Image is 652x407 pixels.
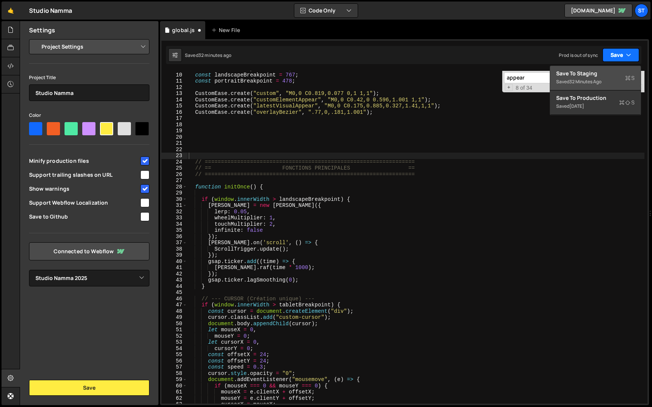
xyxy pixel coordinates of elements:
span: 8 of 34 [513,85,535,91]
div: Studio Namma [29,6,72,15]
div: 41 [161,265,187,271]
div: 21 [161,140,187,147]
div: 43 [161,277,187,283]
div: 23 [161,153,187,159]
span: Save to Github [29,213,139,220]
div: 18 [161,122,187,128]
div: 57 [161,364,187,370]
div: 37 [161,240,187,246]
span: S [619,99,635,106]
a: [DOMAIN_NAME] [564,4,632,17]
div: 16 [161,109,187,116]
div: 24 [161,159,187,165]
span: Support Webflow Localization [29,199,139,207]
div: Saved [185,52,231,58]
div: 17 [161,115,187,122]
div: 38 [161,246,187,252]
div: Saved [556,102,635,111]
div: 36 [161,234,187,240]
div: 48 [161,308,187,315]
div: 62 [161,395,187,402]
button: Save [603,48,639,62]
label: Color [29,112,41,119]
div: Prod is out of sync [559,52,598,58]
div: 14 [161,97,187,103]
div: 60 [161,383,187,389]
div: 61 [161,389,187,395]
div: 29 [161,190,187,196]
a: St [635,4,648,17]
div: 26 [161,171,187,178]
div: 39 [161,252,187,259]
div: 19 [161,128,187,134]
div: 10 [161,72,187,78]
div: 55 [161,352,187,358]
span: Show warnings [29,185,139,193]
span: Support trailing slashes on URL [29,171,139,179]
div: 44 [161,283,187,290]
div: 12 [161,84,187,91]
div: Save to Staging [556,70,635,77]
div: 47 [161,302,187,308]
div: 27 [161,177,187,184]
a: 🤙 [2,2,20,20]
div: 40 [161,259,187,265]
div: 54 [161,346,187,352]
div: 32 minutes ago [198,52,231,58]
div: 11 [161,78,187,84]
div: 52 [161,333,187,340]
div: 28 [161,184,187,190]
div: 56 [161,358,187,364]
span: Toggle Replace mode [505,84,513,91]
div: Save to Production [556,94,635,102]
div: 13 [161,90,187,97]
button: Code Only [294,4,358,17]
div: 32 [161,209,187,215]
div: 25 [161,165,187,171]
div: 53 [161,339,187,346]
div: 33 [161,215,187,221]
div: global.js [172,26,195,34]
div: 42 [161,271,187,277]
span: S [625,74,635,82]
div: 15 [161,103,187,109]
div: 58 [161,370,187,377]
div: 51 [161,327,187,333]
label: Project Title [29,74,56,81]
div: 22 [161,147,187,153]
div: 45 [161,289,187,296]
div: 35 [161,227,187,234]
div: 31 [161,202,187,209]
div: 59 [161,376,187,383]
div: Saved [556,77,635,86]
a: Connected to Webflow [29,242,149,260]
button: Save [29,380,149,396]
span: Minify production files [29,157,139,165]
div: 34 [161,221,187,228]
button: Save to StagingS Saved32 minutes ago [550,66,641,90]
input: Project name [29,84,149,101]
div: 20 [161,134,187,141]
div: 49 [161,314,187,321]
div: 30 [161,196,187,203]
div: New File [211,26,243,34]
div: 46 [161,296,187,302]
div: 50 [161,321,187,327]
input: Search for [504,72,599,83]
button: Save to ProductionS Saved[DATE] [550,90,641,115]
h2: Settings [29,26,55,34]
div: 32 minutes ago [569,78,601,85]
div: [DATE] [569,103,584,109]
